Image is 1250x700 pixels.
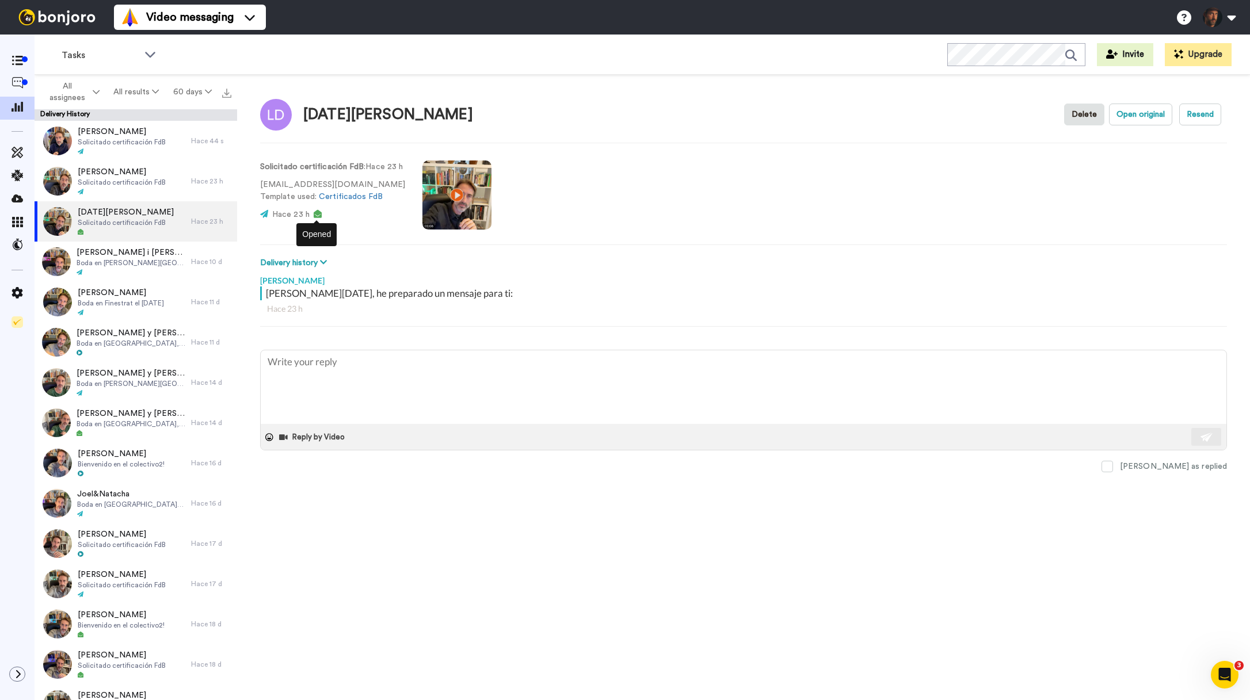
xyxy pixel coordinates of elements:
span: [PERSON_NAME] [78,448,165,460]
span: Solicitado certificación FdB [78,540,166,549]
button: Delete [1064,104,1104,125]
a: [PERSON_NAME]Solicitado certificación FdBHace 44 s [35,121,237,161]
span: Hace 23 h [272,211,310,219]
img: a97147d3-0aa5-4d66-8822-889bc9ecec97-thumb.jpg [43,167,72,196]
span: [PERSON_NAME] [78,126,166,137]
span: Solicitado certificación FdB [78,218,174,227]
img: export.svg [222,89,231,98]
div: Delivery History [35,109,237,121]
img: 001adde3-517c-4c6f-8ef6-70facd5a357f-thumb.jpg [43,127,72,155]
span: Boda en [GEOGRAPHIC_DATA] el [DATE] [77,500,185,509]
button: Export all results that match these filters now. [219,83,235,101]
a: [PERSON_NAME]Solicitado certificación FdBHace 17 d [35,564,237,604]
div: Hace 16 d [191,499,231,508]
img: Image of Lucia De andres [260,99,292,131]
span: [PERSON_NAME] [78,287,164,299]
span: Boda en [GEOGRAPHIC_DATA], [GEOGRAPHIC_DATA] el [DATE] [77,419,185,429]
img: 53627a49-e216-4229-acf8-73d72bacecf1-thumb.jpg [42,368,71,397]
a: [PERSON_NAME]Boda en Finestrat el [DATE]Hace 11 d [35,282,237,322]
div: Opened [296,223,337,246]
div: Hace 18 d [191,660,231,669]
button: Resend [1179,104,1221,125]
a: Certificados FdB [319,193,383,201]
button: Invite [1097,43,1153,66]
div: Hace 16 d [191,458,231,468]
img: Checklist.svg [12,316,23,328]
span: Solicitado certificación FdB [78,178,166,187]
span: Solicitado certificación FdB [78,661,166,670]
div: Hace 11 d [191,338,231,347]
span: Solicitado certificación FdB [78,137,166,147]
span: Boda en Finestrat el [DATE] [78,299,164,308]
div: Hace 18 d [191,619,231,629]
img: send-white.svg [1201,433,1213,442]
div: Hace 23 h [191,177,231,186]
button: All results [106,82,166,102]
img: d6911f5d-fbb6-4c00-93db-294a85cab760-thumb.jpg [42,247,71,276]
span: Joel&Natacha [77,488,185,500]
button: Delivery history [260,257,330,269]
iframe: Intercom live chat [1211,661,1238,688]
div: Hace 10 d [191,257,231,266]
span: [PERSON_NAME] i [PERSON_NAME] [77,247,185,258]
span: Bienvenido en el colectivo2! [78,621,165,630]
button: Upgrade [1165,43,1232,66]
div: Hace 14 d [191,418,231,427]
img: 5135ad49-d017-4bca-bc0d-afb3b811d11a-thumb.jpg [43,529,72,558]
span: Boda en [PERSON_NAME][GEOGRAPHIC_DATA] el [DATE] [77,379,185,388]
img: ae60f6b2-9a98-4b05-ad9d-4d8ddc009605-thumb.jpg [42,408,71,437]
span: [PERSON_NAME] [78,166,166,178]
span: [PERSON_NAME] [78,649,166,661]
a: [PERSON_NAME]Bienvenido en el colectivo2!Hace 18 d [35,604,237,644]
img: d4ae62d8-31df-4bd9-a58b-e7a50b6cb8fb-thumb.jpg [43,449,72,477]
div: [PERSON_NAME][DATE], he preparado un mensaje para ti: [266,286,1224,300]
img: 1ad440b9-68ae-4a14-a5cc-fc51dd0ac098-thumb.jpg [43,610,72,638]
span: Solicitado certificación FdB [78,580,166,590]
a: Joel&NatachaBoda en [GEOGRAPHIC_DATA] el [DATE]Hace 16 d [35,483,237,523]
a: [PERSON_NAME] i [PERSON_NAME]Boda en [PERSON_NAME][GEOGRAPHIC_DATA] el [DATE]Hace 10 d [35,242,237,282]
img: 9f6e0401-a742-4fe3-a350-787bfbdd4a22-thumb.jpg [43,569,72,598]
img: b88bfd91-b2c7-446c-9611-9764c57df3da-thumb.jpg [43,650,72,679]
span: [PERSON_NAME] [78,609,165,621]
span: [DATE][PERSON_NAME] [78,206,174,218]
img: bj-logo-header-white.svg [14,9,100,25]
img: 73a4f064-d8df-4093-80c4-de6e575e54ea-thumb.jpg [43,489,71,518]
span: [PERSON_NAME] [78,529,166,540]
button: Open original [1109,104,1172,125]
div: Hace 23 h [267,303,1220,315]
span: Video messaging [146,9,234,25]
div: Hace 23 h [191,217,231,226]
button: All assignees [37,76,106,108]
span: [PERSON_NAME] y [PERSON_NAME] [77,368,185,379]
a: [DATE][PERSON_NAME]Solicitado certificación FdBHace 23 h [35,201,237,242]
div: [DATE][PERSON_NAME] [303,106,473,123]
img: fa38a4a9-7914-4145-a159-4c27aa92d11c-thumb.jpg [43,288,72,316]
a: [PERSON_NAME]Solicitado certificación FdBHace 23 h [35,161,237,201]
a: [PERSON_NAME] y [PERSON_NAME]Boda en [GEOGRAPHIC_DATA], [GEOGRAPHIC_DATA] el [DATE]Hace 11 d [35,322,237,362]
span: Bienvenido en el colectivo2! [78,460,165,469]
div: Hace 17 d [191,579,231,588]
a: [PERSON_NAME]Bienvenido en el colectivo2!Hace 16 d [35,443,237,483]
div: Hace 11 d [191,297,231,307]
span: 3 [1234,661,1244,670]
p: [EMAIL_ADDRESS][DOMAIN_NAME] Template used: [260,179,405,203]
img: 820bb852-ee27-49a8-936e-c1a7964283a4-thumb.jpg [43,207,72,236]
a: [PERSON_NAME] y [PERSON_NAME]Boda en [PERSON_NAME][GEOGRAPHIC_DATA] el [DATE]Hace 14 d [35,362,237,403]
div: Hace 17 d [191,539,231,548]
a: [PERSON_NAME]Solicitado certificación FdBHace 17 d [35,523,237,564]
span: [PERSON_NAME] [78,569,166,580]
span: Boda en [GEOGRAPHIC_DATA], [GEOGRAPHIC_DATA] el [DATE] [77,339,185,348]
strong: Solicitado certificación FdB [260,163,364,171]
div: [PERSON_NAME] as replied [1120,461,1227,472]
img: vm-color.svg [121,8,139,26]
img: d52e0397-ea73-457a-a35f-cf9b63f538b3-thumb.jpg [42,328,71,357]
a: [PERSON_NAME]Solicitado certificación FdBHace 18 d [35,644,237,684]
div: Hace 44 s [191,136,231,146]
p: : Hace 23 h [260,161,405,173]
span: [PERSON_NAME] y [PERSON_NAME] [77,408,185,419]
button: 60 days [166,82,219,102]
span: All assignees [44,81,90,104]
span: Boda en [PERSON_NAME][GEOGRAPHIC_DATA] el [DATE] [77,258,185,267]
span: [PERSON_NAME] y [PERSON_NAME] [77,327,185,339]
